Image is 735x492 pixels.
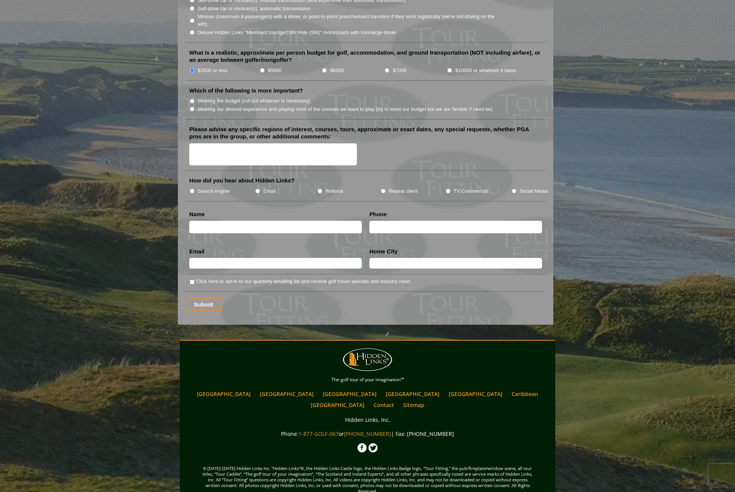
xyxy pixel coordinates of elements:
[389,187,418,195] label: Repeat client
[198,187,230,195] label: Search engine
[330,67,344,74] label: $6000
[369,248,397,255] label: Home City
[382,388,443,399] a: [GEOGRAPHIC_DATA]
[189,87,303,94] label: Which of the following is more important?
[520,187,548,195] label: Social Media
[189,211,205,218] label: Name
[189,248,204,255] label: Email
[198,29,396,36] label: Deluxe Hidden Links "Members Lounge/19th Hole (SM)" motorcoach with concierge-driver
[454,187,488,195] label: TV Commercial
[369,211,387,218] label: Phone
[198,13,503,28] label: Minivan (maximum 4 passengers) with a driver, or point-to-point prescheduled transfers if they wo...
[189,49,542,64] label: What is a realistic, approximate per person budget for golf, accommodation, and ground transporta...
[393,67,406,74] label: $7000
[357,443,367,453] img: Facebook
[307,399,368,410] a: [GEOGRAPHIC_DATA]
[344,430,391,437] a: [PHONE_NUMBER]
[263,187,276,195] label: Email
[298,430,339,437] a: 1-877-GOLF-067
[368,443,378,453] img: Twitter
[325,187,343,195] label: Referral
[189,126,542,140] label: Please advise any specific regions of interest, courses, tours, approximate or exact dates, any s...
[319,388,380,399] a: [GEOGRAPHIC_DATA]
[196,278,410,285] label: Click here to opt-in to our quarterly emailing list and receive golf travel specials and industry...
[182,429,553,439] p: Phone: or | Fax: [PHONE_NUMBER]
[198,5,311,13] label: Self-drive car or minivan(s), automatic transmission
[399,399,428,410] a: Sitemap
[193,388,254,399] a: [GEOGRAPHIC_DATA]
[256,388,317,399] a: [GEOGRAPHIC_DATA]
[268,67,281,74] label: $5000
[198,105,493,113] label: Meeting our desired experience and playing most of the courses we want to play (try to meet our b...
[189,177,295,184] label: How did you hear about Hidden Links?
[198,97,310,105] label: Meeting the budget (cut out whatever is necessary)
[182,376,553,384] p: The golf tour of your imagination™
[445,388,506,399] a: [GEOGRAPHIC_DATA]
[508,388,542,399] a: Caribbean
[185,298,221,311] input: Submit
[198,67,228,74] label: $3500 or less
[370,399,398,410] a: Contact
[182,415,553,424] p: Hidden Links, Inc.
[455,67,516,74] label: $10000 or whatever it takes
